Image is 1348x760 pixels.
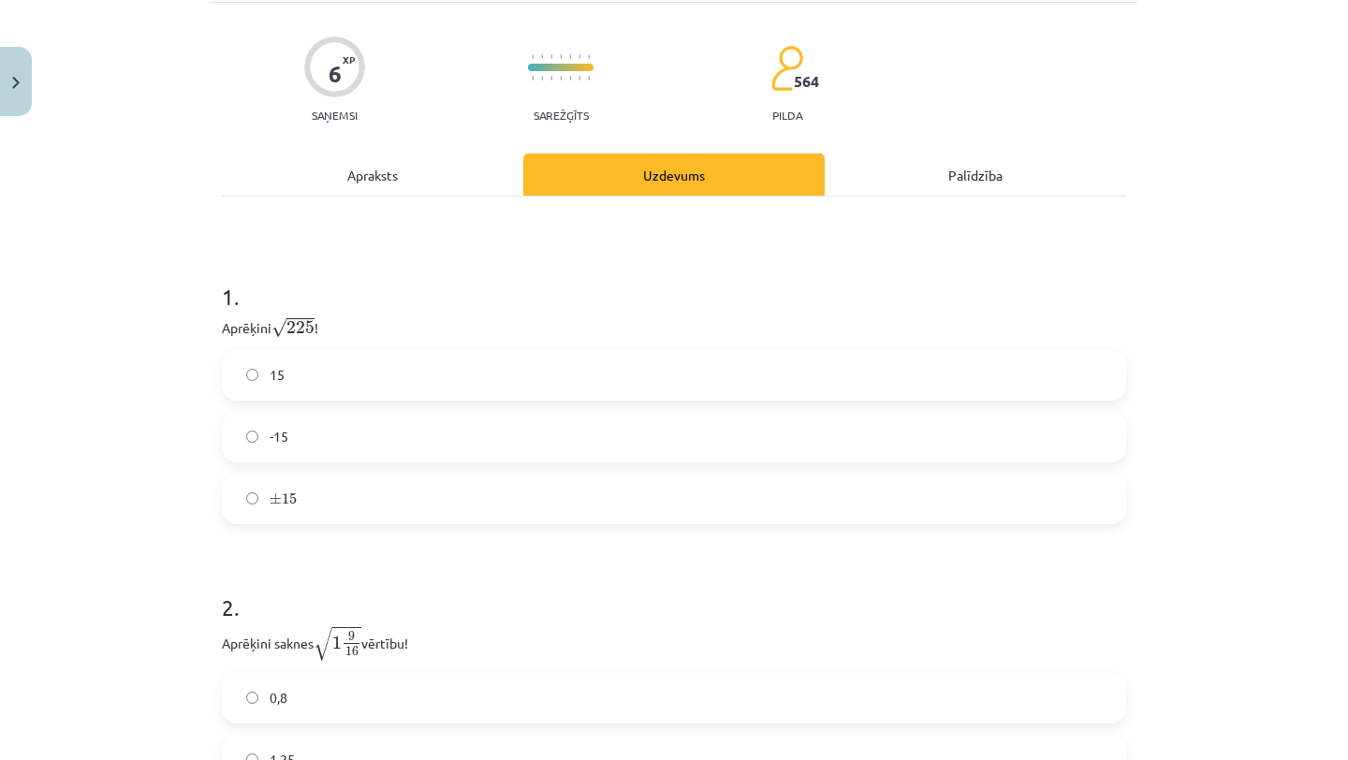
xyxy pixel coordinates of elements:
img: icon-short-line-57e1e144782c952c97e751825c79c345078a6d821885a25fce030b3d8c18986b.svg [560,54,562,59]
img: icon-short-line-57e1e144782c952c97e751825c79c345078a6d821885a25fce030b3d8c18986b.svg [569,76,571,80]
span: 1 [332,636,342,650]
div: Uzdevums [523,153,825,196]
p: pilda [772,109,802,122]
span: 0,8 [270,688,287,708]
img: students-c634bb4e5e11cddfef0936a35e636f08e4e9abd3cc4e673bd6f9a4125e45ecb1.svg [770,45,803,92]
input: -15 [246,431,258,443]
h1: 1 . [222,251,1126,309]
h1: 2 . [222,562,1126,620]
p: Saņemsi [304,109,365,122]
div: Apraksts [222,153,523,196]
span: √ [314,627,332,661]
input: 15 [246,369,258,381]
img: icon-short-line-57e1e144782c952c97e751825c79c345078a6d821885a25fce030b3d8c18986b.svg [569,54,571,59]
img: icon-short-line-57e1e144782c952c97e751825c79c345078a6d821885a25fce030b3d8c18986b.svg [588,76,590,80]
p: Aprēķini ! [222,314,1126,339]
img: icon-short-line-57e1e144782c952c97e751825c79c345078a6d821885a25fce030b3d8c18986b.svg [541,54,543,59]
span: 9 [348,632,355,641]
p: Aprēķini saknes vērtību! [222,625,1126,662]
span: 15 [282,493,297,504]
span: 564 [794,73,819,90]
span: ± [270,493,282,504]
img: icon-short-line-57e1e144782c952c97e751825c79c345078a6d821885a25fce030b3d8c18986b.svg [560,76,562,80]
span: √ [271,318,286,338]
img: icon-short-line-57e1e144782c952c97e751825c79c345078a6d821885a25fce030b3d8c18986b.svg [588,54,590,59]
span: 16 [345,647,359,656]
span: 225 [286,321,315,334]
div: Palīdzība [825,153,1126,196]
img: icon-short-line-57e1e144782c952c97e751825c79c345078a6d821885a25fce030b3d8c18986b.svg [579,54,580,59]
div: 6 [329,61,342,87]
span: XP [343,54,355,65]
span: 15 [270,365,285,385]
input: 0,8 [246,692,258,704]
img: icon-short-line-57e1e144782c952c97e751825c79c345078a6d821885a25fce030b3d8c18986b.svg [532,54,534,59]
img: icon-short-line-57e1e144782c952c97e751825c79c345078a6d821885a25fce030b3d8c18986b.svg [550,54,552,59]
img: icon-close-lesson-0947bae3869378f0d4975bcd49f059093ad1ed9edebbc8119c70593378902aed.svg [12,77,20,89]
img: icon-short-line-57e1e144782c952c97e751825c79c345078a6d821885a25fce030b3d8c18986b.svg [541,76,543,80]
span: -15 [270,427,288,446]
img: icon-short-line-57e1e144782c952c97e751825c79c345078a6d821885a25fce030b3d8c18986b.svg [550,76,552,80]
img: icon-short-line-57e1e144782c952c97e751825c79c345078a6d821885a25fce030b3d8c18986b.svg [579,76,580,80]
p: Sarežģīts [534,109,589,122]
img: icon-short-line-57e1e144782c952c97e751825c79c345078a6d821885a25fce030b3d8c18986b.svg [532,76,534,80]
